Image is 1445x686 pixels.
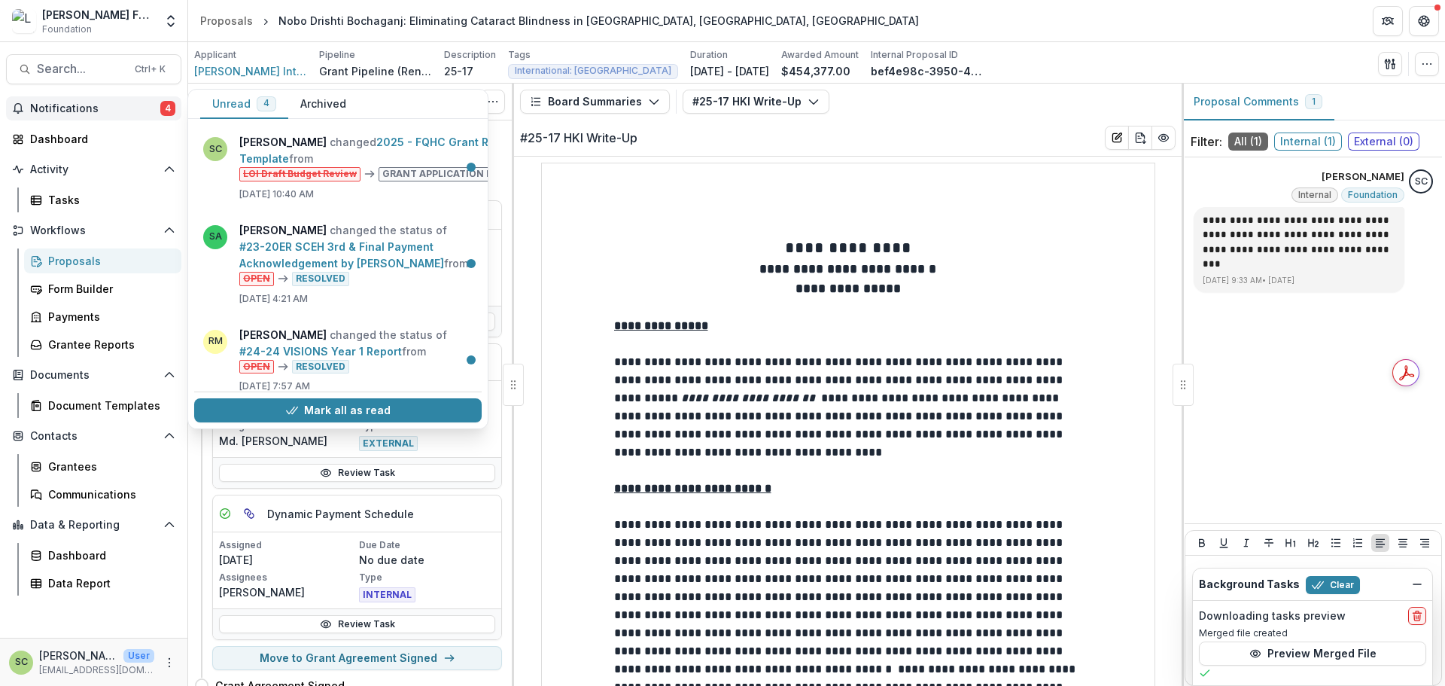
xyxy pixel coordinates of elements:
button: Edit Board Summary [1105,126,1129,150]
p: Awarded Amount [781,48,859,62]
button: View dependent tasks [237,502,261,526]
span: International: [GEOGRAPHIC_DATA] [515,66,671,76]
button: Align Left [1371,534,1389,552]
p: No due date [359,552,496,568]
p: Assignees [219,571,356,584]
button: Archived [288,90,358,119]
h5: Dynamic Payment Schedule [267,506,414,522]
a: Document Templates [24,393,181,418]
p: [DATE] 9:33 AM • [DATE] [1203,275,1395,286]
h2: Downloading tasks preview [1199,610,1346,623]
span: Contacts [30,430,157,443]
span: Activity [30,163,157,176]
span: External ( 0 ) [1348,133,1419,151]
div: Proposals [48,253,169,269]
a: #23-20ER SCEH 3rd & Final Payment Acknowledgement by [PERSON_NAME] [239,240,444,270]
p: User [123,649,154,663]
button: Open Activity [6,157,181,181]
a: #24-24 VISIONS Year 1 Report [239,345,402,358]
div: Proposals [200,13,253,29]
p: Md. [PERSON_NAME] [219,433,356,449]
p: changed the status of from [239,222,473,286]
a: Dashboard [24,543,181,568]
button: Notifications4 [6,96,181,120]
a: Grantee Reports [24,332,181,357]
div: Document Templates [48,398,169,413]
a: Grantees [24,454,181,479]
a: Review Task [219,464,495,482]
span: INTERNAL [359,587,415,602]
span: Foundation [1348,190,1398,200]
p: Due Date [359,538,496,552]
p: Applicant [194,48,236,62]
p: Tags [508,48,531,62]
button: Toggle View Cancelled Tasks [481,90,505,114]
a: Form Builder [24,276,181,301]
span: EXTERNAL [359,436,418,451]
button: Board Summaries [520,90,670,114]
p: Grant Pipeline (Renewals) [319,63,432,79]
a: Payments [24,304,181,329]
button: Strike [1260,534,1278,552]
p: Type [359,571,496,584]
button: Align Right [1416,534,1434,552]
span: Documents [30,369,157,382]
div: Grantee Reports [48,337,169,352]
span: [PERSON_NAME] International (HKI) [194,63,307,79]
div: Nobo Drishti Bochaganj: Eliminating Cataract Blindness in [GEOGRAPHIC_DATA], [GEOGRAPHIC_DATA], [... [278,13,919,29]
div: Payments [48,309,169,325]
p: changed from [239,134,553,181]
span: 4 [160,101,175,116]
a: Proposals [194,10,259,32]
p: [EMAIL_ADDRESS][DOMAIN_NAME] [39,663,154,677]
p: changed the status of from [239,327,473,374]
p: [DATE] - [DATE] [690,63,769,79]
a: Data Report [24,571,181,596]
button: Clear [1306,576,1360,594]
div: Dashboard [48,547,169,563]
p: bef4e98c-3950-4097-b44f-8ba7165ba226 [871,63,984,79]
button: Open Documents [6,363,181,387]
p: Filter: [1191,133,1222,151]
div: Tasks [48,192,169,208]
p: Merged file created [1199,627,1426,640]
button: Bold [1193,534,1211,552]
button: PDF Preview [1151,126,1176,150]
button: Heading 1 [1282,534,1300,552]
a: Dashboard [6,127,181,151]
button: Bullet List [1327,534,1345,552]
span: Workflows [30,224,157,237]
p: [PERSON_NAME] [1322,169,1404,184]
p: [PERSON_NAME] [219,584,356,600]
button: Underline [1215,534,1233,552]
div: [PERSON_NAME] Fund for the Blind [42,7,154,23]
button: Open Contacts [6,424,181,448]
p: Duration [690,48,728,62]
div: Grantees [48,459,169,474]
span: 4 [263,98,269,108]
div: Form Builder [48,281,169,297]
p: Assigned [219,538,356,552]
button: More [160,654,178,672]
div: Data Report [48,575,169,591]
p: Description [444,48,496,62]
button: Heading 2 [1304,534,1322,552]
h2: Background Tasks [1199,578,1300,591]
p: Internal Proposal ID [871,48,958,62]
div: Sandra Ching [1415,177,1428,187]
p: [PERSON_NAME] [39,648,117,663]
img: Lavelle Fund for the Blind [12,9,36,33]
span: Internal ( 1 ) [1274,133,1342,151]
p: [DATE] [219,552,356,568]
a: 2025 - FQHC Grant Request Template [239,136,525,165]
p: Pipeline [319,48,355,62]
button: Partners [1373,6,1403,36]
div: Sandra Ching [15,657,28,667]
div: Dashboard [30,131,169,147]
span: Foundation [42,23,92,36]
button: Dismiss [1408,575,1426,593]
button: Mark all as read [194,398,482,422]
a: Communications [24,482,181,507]
h2: #25-17 HKI Write-Up [520,131,637,145]
p: 25-17 [444,63,473,79]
